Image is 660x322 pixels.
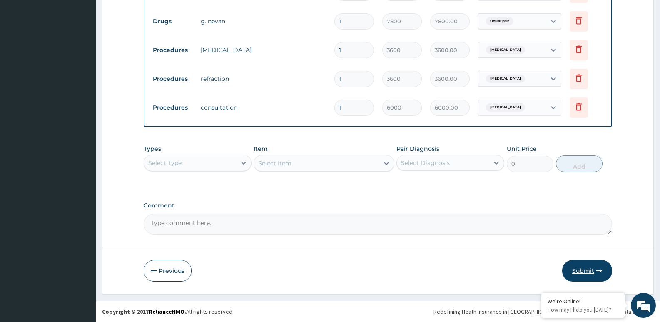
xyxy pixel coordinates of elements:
[556,155,603,172] button: Add
[197,13,330,30] td: g. nevan
[48,105,115,189] span: We're online!
[433,307,654,316] div: Redefining Heath Insurance in [GEOGRAPHIC_DATA] using Telemedicine and Data Science!
[144,202,612,209] label: Comment
[96,301,660,322] footer: All rights reserved.
[43,47,140,57] div: Chat with us now
[507,145,537,153] label: Unit Price
[254,145,268,153] label: Item
[197,42,330,58] td: [MEDICAL_DATA]
[148,159,182,167] div: Select Type
[15,42,34,62] img: d_794563401_company_1708531726252_794563401
[149,14,197,29] td: Drugs
[149,71,197,87] td: Procedures
[486,46,525,54] span: [MEDICAL_DATA]
[4,227,159,257] textarea: Type your message and hit 'Enter'
[548,297,618,305] div: We're Online!
[396,145,439,153] label: Pair Diagnosis
[401,159,450,167] div: Select Diagnosis
[548,306,618,313] p: How may I help you today?
[562,260,612,282] button: Submit
[144,145,161,152] label: Types
[149,42,197,58] td: Procedures
[486,17,513,25] span: Ocular pain
[486,75,525,83] span: [MEDICAL_DATA]
[197,99,330,116] td: consultation
[197,70,330,87] td: refraction
[144,260,192,282] button: Previous
[149,308,184,315] a: RelianceHMO
[102,308,186,315] strong: Copyright © 2017 .
[486,103,525,112] span: [MEDICAL_DATA]
[137,4,157,24] div: Minimize live chat window
[149,100,197,115] td: Procedures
